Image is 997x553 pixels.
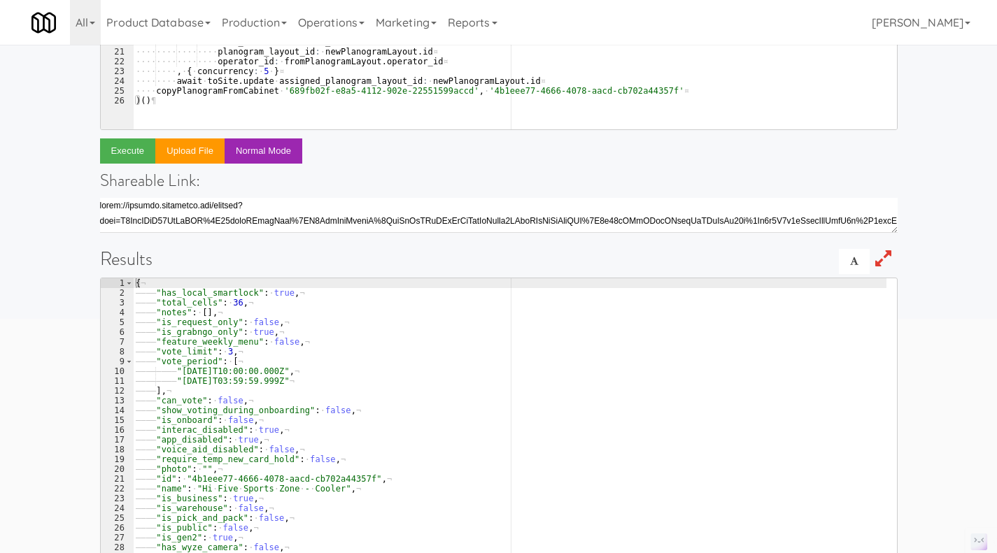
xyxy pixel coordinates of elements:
[101,415,134,425] div: 15
[100,249,898,269] h1: Results
[101,288,134,298] div: 2
[101,327,134,337] div: 6
[101,494,134,503] div: 23
[101,464,134,474] div: 20
[101,454,134,464] div: 19
[101,86,134,96] div: 25
[101,278,134,288] div: 1
[101,484,134,494] div: 22
[101,543,134,552] div: 28
[101,513,134,523] div: 25
[101,425,134,435] div: 16
[101,317,134,327] div: 5
[101,47,134,57] div: 21
[101,337,134,347] div: 7
[155,138,225,164] button: Upload file
[101,386,134,396] div: 12
[100,198,898,233] textarea: lorem://ipsumdo.sitametco.adi/elitsed?doei=T1IncIDiD3%0UtlA68etDOLOReMA9AlIQuae6admiNIMvEniamqU66...
[101,503,134,513] div: 24
[101,66,134,76] div: 23
[101,298,134,308] div: 3
[100,171,898,189] h4: Shareable Link:
[101,533,134,543] div: 27
[101,376,134,386] div: 11
[101,357,134,366] div: 9
[101,405,134,415] div: 14
[101,474,134,484] div: 21
[101,347,134,357] div: 8
[101,435,134,445] div: 17
[31,10,56,35] img: Micromart
[101,366,134,376] div: 10
[101,308,134,317] div: 4
[101,523,134,533] div: 26
[101,96,134,106] div: 26
[101,57,134,66] div: 22
[101,445,134,454] div: 18
[225,138,302,164] button: Normal Mode
[101,76,134,86] div: 24
[101,396,134,405] div: 13
[100,138,156,164] button: Execute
